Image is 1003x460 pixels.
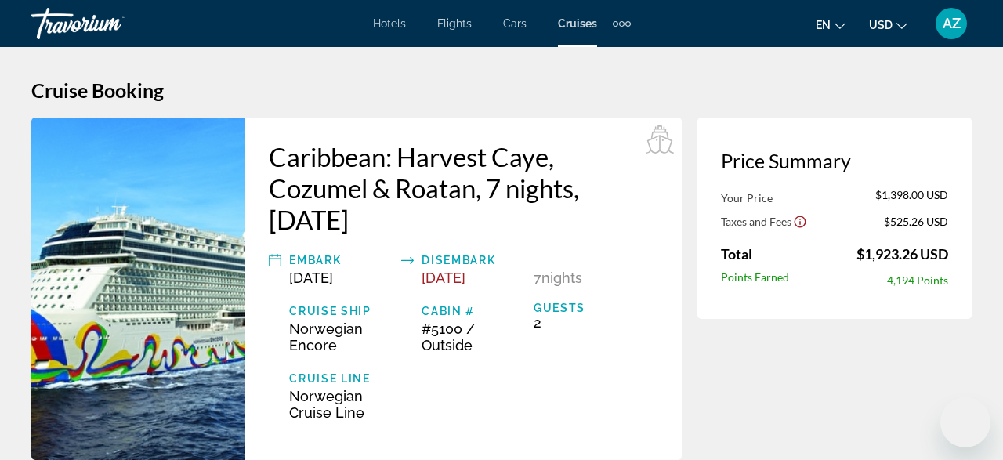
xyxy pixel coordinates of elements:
h1: Cruise Booking [31,78,972,102]
div: Cruise Line [289,369,393,388]
span: [DATE] [422,270,465,286]
span: 2 [534,314,541,331]
div: Cruise Ship [289,302,393,321]
span: $1,398.00 USD [875,188,948,205]
div: $1,923.26 USD [856,245,948,263]
a: Caribbean: Harvest Caye, Cozumel & Roatan, 7 nights, [DATE] [269,141,658,235]
span: AZ [943,16,961,31]
span: Total [721,245,752,263]
span: en [816,19,831,31]
button: Change language [816,13,845,36]
span: Nights [541,270,582,286]
div: Guests [534,302,658,314]
a: Cruises [558,17,597,30]
a: Hotels [373,17,406,30]
a: Flights [437,17,472,30]
span: 4,194 Points [887,273,948,287]
iframe: Button to launch messaging window, conversation in progress [940,397,990,447]
a: Travorium [31,3,188,44]
span: Points Earned [721,270,789,288]
span: #5100 / Outside [422,321,475,353]
span: Taxes and Fees [721,215,791,228]
span: USD [869,19,893,31]
span: Your Price [721,191,773,205]
button: Show Taxes and Fees disclaimer [793,214,807,228]
button: Show Taxes and Fees breakdown [721,213,807,229]
span: $525.26 USD [884,215,948,228]
button: User Menu [931,7,972,40]
span: 7 [534,270,541,286]
button: Change currency [869,13,907,36]
h3: Price Summary [721,149,948,172]
div: Embark [289,251,393,270]
button: Extra navigation items [613,11,631,36]
a: Cars [503,17,527,30]
div: Cabin # [422,302,526,321]
div: Disembark [422,251,526,270]
span: [DATE] [289,270,333,286]
span: Norwegian Encore [289,321,363,353]
span: Norwegian Cruise Line [289,388,364,421]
